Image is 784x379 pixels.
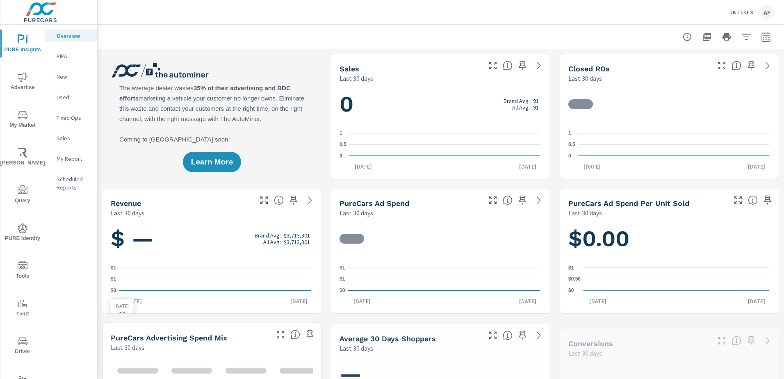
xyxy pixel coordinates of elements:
[532,59,545,72] a: See more details in report
[513,162,542,171] p: [DATE]
[732,194,745,207] button: Make Fullscreen
[516,194,529,207] span: Save this to your personalized report
[761,334,774,347] a: See more details in report
[699,29,715,45] button: "Export Report to PDF"
[486,194,499,207] button: Make Fullscreen
[340,343,373,353] p: Last 30 days
[3,34,42,55] span: PURE Insights
[568,339,613,348] h5: Conversions
[114,302,130,310] p: [DATE]
[340,276,345,282] text: $1
[191,158,233,166] span: Learn More
[274,195,284,205] span: Total sales revenue over the selected date range. [Source: This data is sourced from the dealer’s...
[715,59,728,72] button: Make Fullscreen
[340,153,342,159] text: 0
[568,153,571,159] text: 0
[57,32,91,40] p: Overview
[45,112,97,124] div: Fixed Ops
[578,162,606,171] p: [DATE]
[761,194,774,207] span: Save this to your personalized report
[45,71,97,83] div: New
[533,98,539,104] p: 91
[263,239,281,245] p: All Avg:
[730,9,753,16] p: JK Test 3
[3,223,42,243] span: PURE Identity
[759,5,774,20] div: AF
[583,297,612,305] p: [DATE]
[568,130,571,136] text: 1
[516,59,529,72] span: Save this to your personalized report
[3,261,42,281] span: Tools
[568,64,610,73] h5: Closed ROs
[45,153,97,165] div: My Report
[486,59,499,72] button: Make Fullscreen
[111,288,116,293] text: $0
[568,199,689,208] h5: PureCars Ad Spend Per Unit Sold
[503,61,513,71] span: Number of vehicles sold by the dealership over the selected date range. [Source: This data is sou...
[111,276,116,282] text: $1
[349,162,378,171] p: [DATE]
[111,333,227,342] h5: PureCars Advertising Spend Mix
[532,329,545,342] a: See more details in report
[340,288,345,293] text: $0
[45,173,97,194] div: Scheduled Reports
[486,329,499,342] button: Make Fullscreen
[114,310,130,317] p: $0
[758,29,774,45] button: Select Date Range
[568,73,602,83] p: Last 30 days
[3,110,42,130] span: My Market
[274,328,287,341] button: Make Fullscreen
[45,91,97,103] div: Used
[340,208,373,218] p: Last 30 days
[57,52,91,60] p: PIPA
[568,265,574,271] text: $1
[119,297,148,305] p: [DATE]
[255,232,281,239] p: Brand Avg:
[57,134,91,142] p: Sales
[348,297,376,305] p: [DATE]
[45,132,97,144] div: Sales
[568,288,574,293] text: $0
[3,185,42,205] span: Query
[57,114,91,122] p: Fixed Ops
[57,93,91,101] p: Used
[745,334,758,347] span: Save this to your personalized report
[303,328,317,341] span: Save this to your personalized report
[3,336,42,356] span: Driver
[111,225,313,253] h1: $ —
[285,297,313,305] p: [DATE]
[284,239,310,245] p: $3,713,301
[111,199,141,208] h5: Revenue
[183,152,241,172] button: Learn More
[340,142,346,148] text: 0.5
[738,29,754,45] button: Apply Filters
[45,50,97,62] div: PIPA
[742,162,771,171] p: [DATE]
[284,232,310,239] p: $3,713,301
[761,59,774,72] a: See more details in report
[513,297,542,305] p: [DATE]
[340,265,345,271] text: $1
[748,195,758,205] span: Average cost of advertising per each vehicle sold at the dealer over the selected date range. The...
[340,64,359,73] h5: Sales
[340,334,436,343] h5: Average 30 Days Shoppers
[504,98,530,104] p: Brand Avg:
[340,199,409,208] h5: PureCars Ad Spend
[568,276,581,282] text: $0.50
[45,30,97,42] div: Overview
[290,330,300,340] span: This table looks at how you compare to the amount of budget you spend per channel as opposed to y...
[568,224,771,252] h1: $0.00
[745,59,758,72] span: Save this to your personalized report
[742,297,771,305] p: [DATE]
[111,265,116,271] text: $1
[516,329,529,342] span: Save this to your personalized report
[57,155,91,163] p: My Report
[3,148,42,168] span: [PERSON_NAME]
[503,195,513,205] span: Total cost of media for all PureCars channels for the selected dealership group over the selected...
[568,348,602,358] p: Last 30 days
[732,336,741,345] span: The number of dealer-specified goals completed by a visitor. [Source: This data is provided by th...
[3,72,42,92] span: Advertise
[715,334,728,347] button: Make Fullscreen
[568,208,602,218] p: Last 30 days
[111,208,144,218] p: Last 30 days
